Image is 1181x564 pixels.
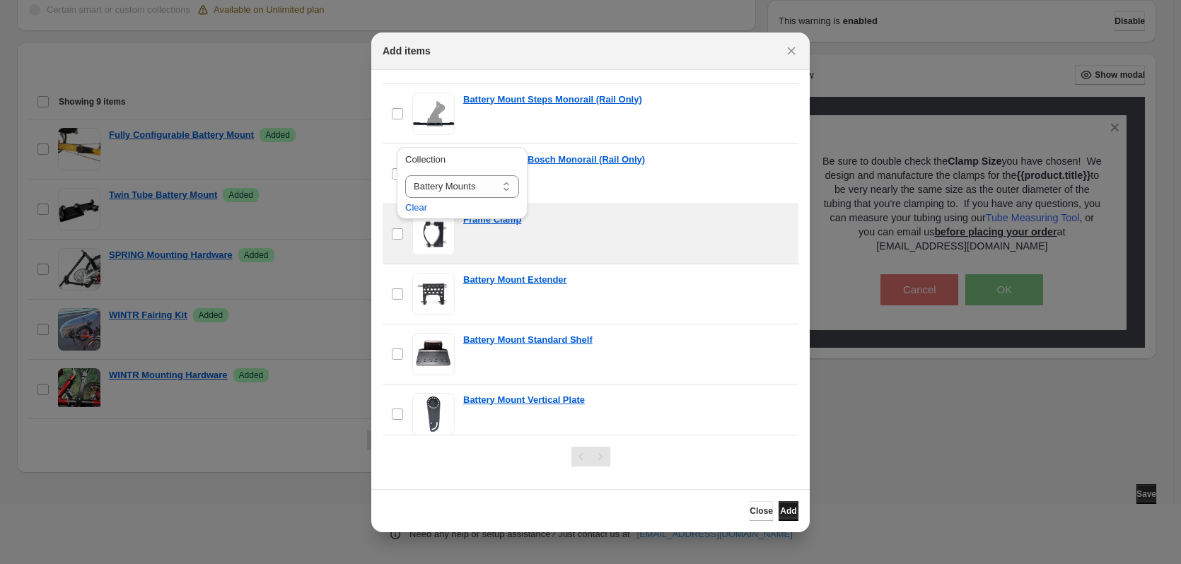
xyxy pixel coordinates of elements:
[463,153,645,167] a: Battery Mount Bosch Monorail (Rail Only)
[412,393,455,435] img: Battery Mount Vertical Plate
[750,501,773,521] button: Close
[412,333,455,375] img: Battery Mount Standard Shelf
[780,505,796,517] span: Add
[571,447,610,466] nav: Pagination
[463,93,642,107] a: Battery Mount Steps Monorail (Rail Only)
[412,273,455,315] img: Battery Mount Extender
[463,333,593,347] a: Battery Mount Standard Shelf
[463,393,585,407] a: Battery Mount Vertical Plate
[383,44,431,58] h2: Add items
[781,41,801,61] button: Close
[405,154,446,165] span: Collection
[412,93,455,135] img: Battery Mount Steps Monorail (Rail Only)
[463,273,567,287] a: Battery Mount Extender
[779,501,798,521] button: Add
[750,505,773,517] span: Close
[405,201,427,215] button: Clear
